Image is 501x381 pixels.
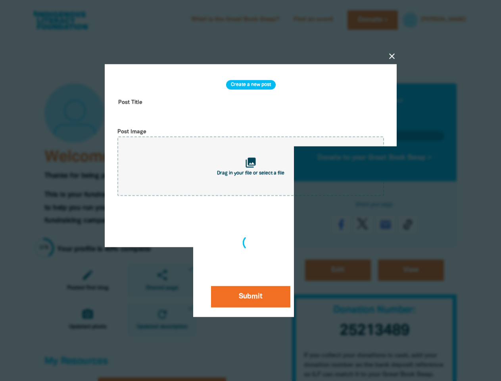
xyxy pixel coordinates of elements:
[211,286,290,307] button: Submit
[245,157,257,169] i: collections
[226,80,275,90] h3: Create a new post
[387,52,397,61] button: close
[217,171,284,176] span: Drag in your file or select a file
